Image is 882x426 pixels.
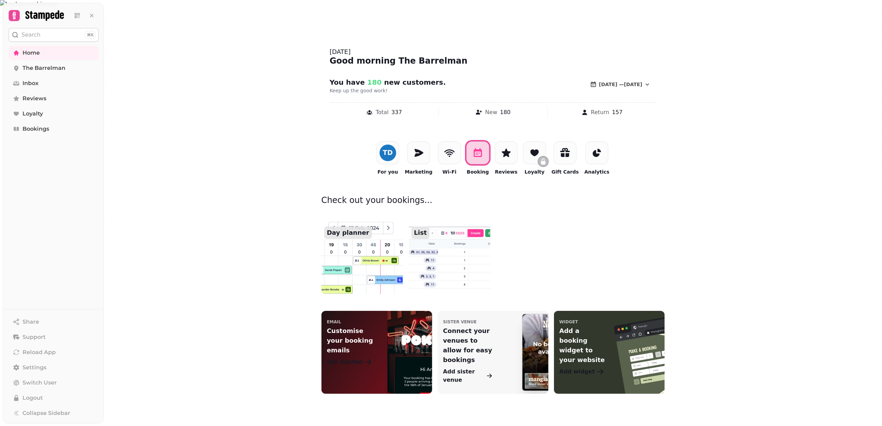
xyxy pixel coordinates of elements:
p: For you [378,168,398,175]
a: Day planner [321,211,403,294]
span: Support [22,333,46,341]
p: Loyalty [525,168,545,175]
p: Check out your bookings... [321,195,665,211]
a: emailCustomise your booking emailsGet started [321,311,432,394]
p: Add widget [560,368,595,376]
div: Good morning The Barrelman [330,55,656,66]
a: Reviews [9,92,99,105]
p: Add sister venue [443,368,485,384]
p: Customise your booking emails [327,326,377,355]
button: Search⌘K [9,28,99,42]
span: Collapse Sidebar [22,409,70,417]
a: The Barrelman [9,61,99,75]
span: Logout [22,394,43,402]
a: List [409,211,490,294]
span: Settings [22,363,46,372]
button: Share [9,315,99,329]
span: 180 [365,78,382,86]
p: Keep up the good work! [330,87,507,94]
p: Wi-Fi [443,168,456,175]
span: Share [22,318,39,326]
img: aHR0cHM6Ly9zMy5ldS13ZXN0LTEuYW1hem9uYXdzLmNvbS9hc3NldHMuYmxhY2tieC5pby9wcm9kdWN0L2hvbWUvaW5mb3JtY... [409,211,490,294]
span: The Barrelman [22,64,65,72]
a: Settings [9,361,99,374]
button: Support [9,330,99,344]
span: Loyalty [22,110,43,118]
div: T D [383,149,393,156]
div: ⌘K [85,31,96,39]
p: Connect your venues to allow for easy bookings [443,326,493,365]
span: Bookings [22,125,49,133]
a: Inbox [9,76,99,90]
a: Loyalty [9,107,99,121]
p: Reviews [495,168,518,175]
span: Home [22,49,40,57]
p: Analytics [584,168,609,175]
p: Get started [327,358,363,366]
p: Add a booking widget to your website [560,326,609,365]
button: [DATE] —[DATE] [584,77,656,91]
h2: You have new customer s . [330,77,463,87]
p: widget [560,319,578,325]
span: [DATE] — [DATE] [599,82,642,87]
p: Booking [467,168,489,175]
button: Collapse Sidebar [9,406,99,420]
p: List [411,226,430,239]
p: Marketing [405,168,433,175]
button: Switch User [9,376,99,390]
a: widgetAdd a booking widget to your websiteAdd widget [554,311,665,394]
span: Inbox [22,79,38,87]
div: [DATE] [330,47,656,57]
a: Bookings [9,122,99,136]
p: sister venue [443,319,477,325]
p: email [327,319,342,325]
p: Day planner [324,226,372,239]
img: aHR0cHM6Ly9zMy5ldS13ZXN0LTEuYW1hem9uYXdzLmNvbS9hc3NldHMuYmxhY2tieC5pby9wcm9kdWN0L2hvbWUvaW5mb3JtY... [317,207,407,298]
span: Reviews [22,94,46,103]
button: Logout [9,391,99,405]
span: Reload App [22,348,56,356]
a: Home [9,46,99,60]
span: Switch User [22,379,57,387]
a: sister venueConnect your venues to allow for easy bookingsAdd sister venue [438,311,548,394]
p: Search [21,31,40,39]
p: Gift Cards [552,168,579,175]
button: Reload App [9,345,99,359]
